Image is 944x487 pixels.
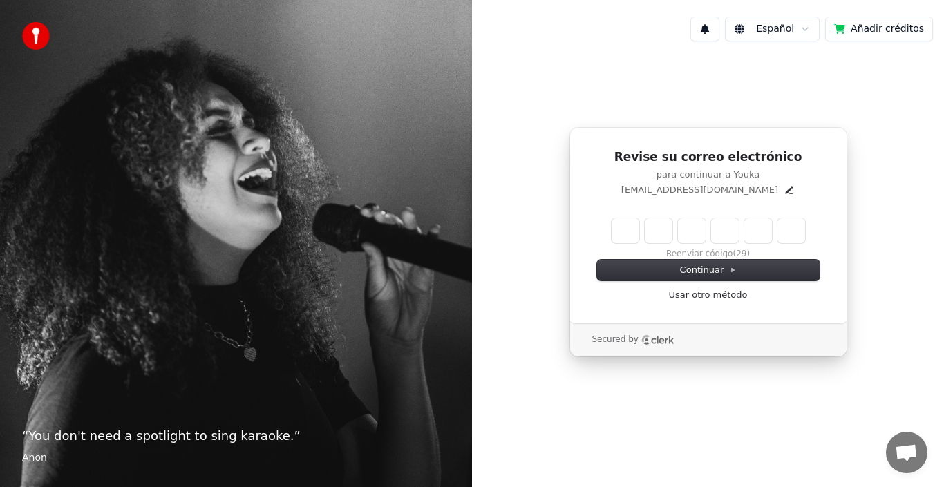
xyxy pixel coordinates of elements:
p: para continuar a Youka [597,169,820,181]
button: Edit [784,184,795,195]
span: Continuar [680,264,737,276]
p: “ You don't need a spotlight to sing karaoke. ” [22,426,450,446]
button: Añadir créditos [825,17,933,41]
h1: Revise su correo electrónico [597,149,820,166]
img: youka [22,22,50,50]
a: Usar otro método [669,289,748,301]
a: Chat abierto [886,432,927,473]
p: Secured by [592,334,639,345]
input: Enter verification code [612,218,805,243]
p: [EMAIL_ADDRESS][DOMAIN_NAME] [621,184,778,196]
footer: Anon [22,451,450,465]
a: Clerk logo [641,335,674,345]
button: Continuar [597,260,820,280]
